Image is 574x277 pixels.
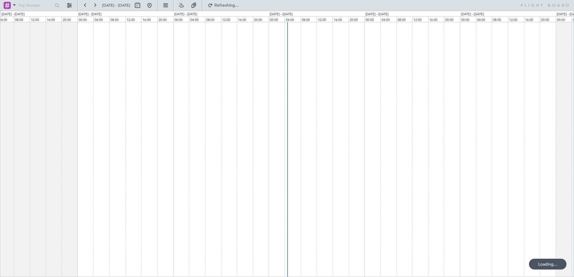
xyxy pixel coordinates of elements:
[285,16,301,22] div: 04:00
[205,16,221,22] div: 08:00
[2,12,25,17] div: [DATE] - [DATE]
[270,12,293,17] div: [DATE] - [DATE]
[492,16,508,22] div: 08:00
[333,16,349,22] div: 16:00
[78,12,101,17] div: [DATE] - [DATE]
[205,1,241,10] button: Refreshing...
[317,16,333,22] div: 12:00
[174,12,197,17] div: [DATE] - [DATE]
[237,16,253,22] div: 16:00
[476,16,492,22] div: 04:00
[364,16,380,22] div: 00:00
[365,12,388,17] div: [DATE] - [DATE]
[428,16,444,22] div: 16:00
[253,16,269,22] div: 20:00
[461,12,484,17] div: [DATE] - [DATE]
[14,16,30,22] div: 08:00
[173,16,189,22] div: 00:00
[556,16,572,22] div: 00:00
[524,16,540,22] div: 16:00
[62,16,77,22] div: 20:00
[380,16,396,22] div: 04:00
[46,16,62,22] div: 16:00
[214,3,239,7] span: Refreshing...
[508,16,524,22] div: 12:00
[221,16,237,22] div: 12:00
[412,16,428,22] div: 12:00
[189,16,205,22] div: 04:00
[157,16,173,22] div: 20:00
[18,1,53,10] input: Trip Number
[529,259,566,270] div: Loading...
[444,16,460,22] div: 20:00
[102,3,130,8] span: [DATE] - [DATE]
[540,16,556,22] div: 20:00
[349,16,364,22] div: 20:00
[396,16,412,22] div: 08:00
[109,16,125,22] div: 08:00
[301,16,316,22] div: 08:00
[141,16,157,22] div: 16:00
[269,16,285,22] div: 00:00
[125,16,141,22] div: 12:00
[30,16,46,22] div: 12:00
[93,16,109,22] div: 04:00
[77,16,93,22] div: 00:00
[460,16,476,22] div: 00:00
